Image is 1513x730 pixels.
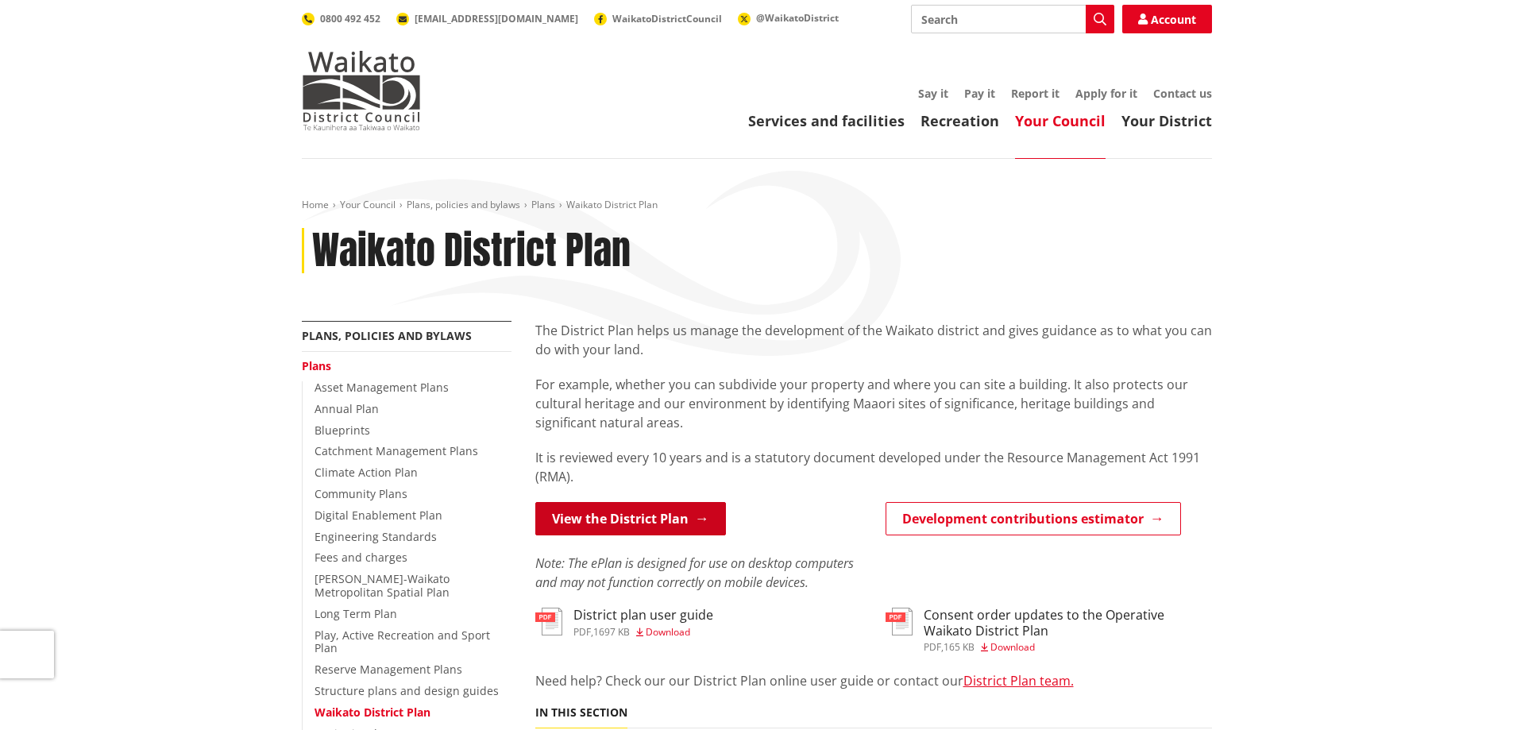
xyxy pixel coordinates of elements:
[535,448,1212,486] p: It is reviewed every 10 years and is a statutory document developed under the Resource Management...
[1440,663,1497,720] iframe: Messenger Launcher
[924,643,1212,652] div: ,
[315,683,499,698] a: Structure plans and design guides
[990,640,1035,654] span: Download
[964,86,995,101] a: Pay it
[340,198,396,211] a: Your Council
[302,51,421,130] img: Waikato District Council - Te Kaunihera aa Takiwaa o Waikato
[302,358,331,373] a: Plans
[593,625,630,639] span: 1697 KB
[302,328,472,343] a: Plans, policies and bylaws
[535,554,854,591] em: Note: The ePlan is designed for use on desktop computers and may not function correctly on mobile...
[302,199,1212,212] nav: breadcrumb
[756,11,839,25] span: @WaikatoDistrict
[312,228,631,274] h1: Waikato District Plan
[315,443,478,458] a: Catchment Management Plans
[1075,86,1137,101] a: Apply for it
[535,502,726,535] a: View the District Plan
[407,198,520,211] a: Plans, policies and bylaws
[315,529,437,544] a: Engineering Standards
[315,401,379,416] a: Annual Plan
[415,12,578,25] span: [EMAIL_ADDRESS][DOMAIN_NAME]
[573,625,591,639] span: pdf
[886,608,913,635] img: document-pdf.svg
[738,11,839,25] a: @WaikatoDistrict
[886,608,1212,651] a: Consent order updates to the Operative Waikato District Plan pdf,165 KB Download
[646,625,690,639] span: Download
[531,198,555,211] a: Plans
[924,640,941,654] span: pdf
[320,12,380,25] span: 0800 492 452
[1015,111,1106,130] a: Your Council
[535,375,1212,432] p: For example, whether you can subdivide your property and where you can site a building. It also p...
[315,705,430,720] a: Waikato District Plan
[315,380,449,395] a: Asset Management Plans
[315,508,442,523] a: Digital Enablement Plan
[535,608,562,635] img: document-pdf.svg
[573,608,713,623] h3: District plan user guide
[1121,111,1212,130] a: Your District
[921,111,999,130] a: Recreation
[566,198,658,211] span: Waikato District Plan
[302,198,329,211] a: Home
[1122,5,1212,33] a: Account
[535,706,627,720] h5: In this section
[315,550,407,565] a: Fees and charges
[612,12,722,25] span: WaikatoDistrictCouncil
[535,321,1212,359] p: The District Plan helps us manage the development of the Waikato district and gives guidance as t...
[911,5,1114,33] input: Search input
[944,640,975,654] span: 165 KB
[573,628,713,637] div: ,
[748,111,905,130] a: Services and facilities
[594,12,722,25] a: WaikatoDistrictCouncil
[315,662,462,677] a: Reserve Management Plans
[924,608,1212,638] h3: Consent order updates to the Operative Waikato District Plan
[315,628,490,656] a: Play, Active Recreation and Sport Plan
[535,671,1212,690] p: Need help? Check our our District Plan online user guide or contact our
[886,502,1181,535] a: Development contributions estimator
[535,608,713,636] a: District plan user guide pdf,1697 KB Download
[315,486,407,501] a: Community Plans
[315,571,450,600] a: [PERSON_NAME]-Waikato Metropolitan Spatial Plan
[302,12,380,25] a: 0800 492 452
[315,423,370,438] a: Blueprints
[918,86,948,101] a: Say it
[1153,86,1212,101] a: Contact us
[315,606,397,621] a: Long Term Plan
[315,465,418,480] a: Climate Action Plan
[396,12,578,25] a: [EMAIL_ADDRESS][DOMAIN_NAME]
[963,672,1074,689] a: District Plan team.
[1011,86,1059,101] a: Report it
